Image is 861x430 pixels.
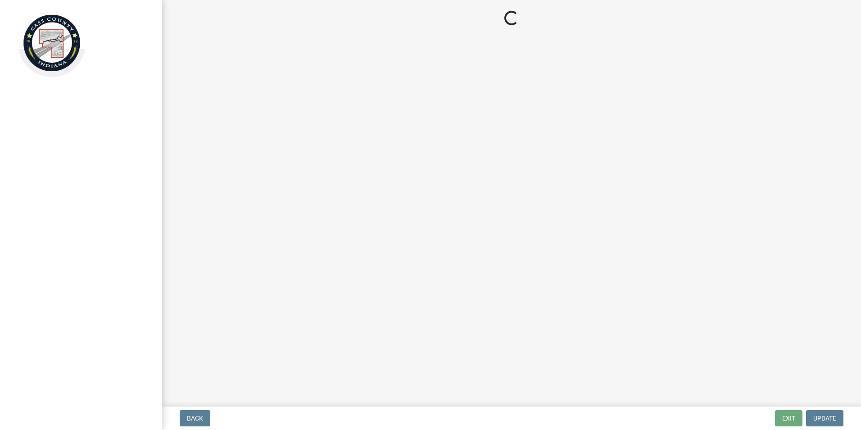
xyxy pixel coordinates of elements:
button: Update [806,410,843,426]
button: Back [180,410,210,426]
img: Cass County, Indiana [18,9,86,77]
span: Update [813,415,836,422]
button: Exit [775,410,802,426]
span: Back [187,415,203,422]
